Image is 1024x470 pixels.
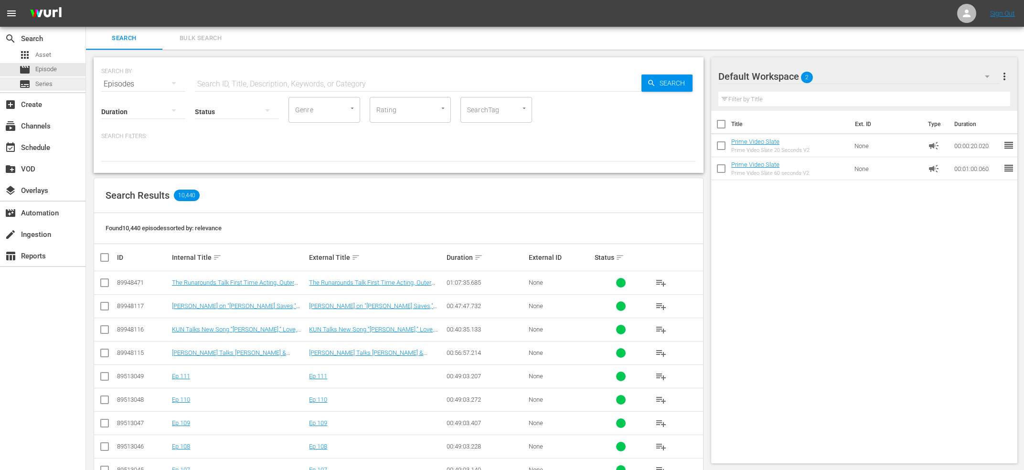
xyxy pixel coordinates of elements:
div: 00:49:03.272 [447,396,526,403]
div: 89513049 [117,373,169,380]
th: Duration [949,111,1006,138]
span: Ad [928,140,939,151]
span: Asset [19,49,31,61]
button: playlist_add [650,388,672,411]
div: 01:07:35.685 [447,279,526,286]
a: Sign Out [990,10,1015,17]
span: Found 10,440 episodes sorted by: relevance [106,224,222,232]
div: None [529,373,592,380]
button: playlist_add [650,318,672,341]
a: Ep 109 [172,419,190,427]
div: Default Workspace [718,63,999,90]
span: Asset [35,50,51,60]
a: [PERSON_NAME] Talks [PERSON_NAME] & [PERSON_NAME], "Maneater," "Rich Girl," and New Album '[PERSO... [309,349,442,371]
button: Open [520,104,529,113]
span: playlist_add [655,417,667,429]
span: Ad [928,163,939,174]
div: Prime Video Slate 20 Seconds V2 [731,147,810,153]
td: 00:01:00.060 [950,157,1003,180]
button: Search [641,75,693,92]
span: menu [6,8,17,19]
span: playlist_add [655,347,667,359]
a: KUN Talks New Song “[PERSON_NAME],” Love, Loneliness, Nine Percent and "Deadman" [309,326,438,340]
span: Create [5,99,16,110]
div: Prime Video Slate 60 seconds V2 [731,170,809,176]
div: None [529,349,592,356]
span: Ingestion [5,229,16,240]
div: External Title [309,252,443,263]
span: Automation [5,207,16,219]
a: [PERSON_NAME] on "[PERSON_NAME] Saves," ‘Redneck Island,’ [PERSON_NAME], and album ‘Don’t Mind If... [172,302,300,324]
span: playlist_add [655,300,667,312]
a: Ep 108 [309,443,327,450]
a: The Runarounds Talk First Time Acting, Outer Banks, Senior Year, and New Series "The Runarounds" [172,279,298,300]
span: sort [352,253,360,262]
span: 2 [801,67,813,87]
a: The Runarounds Talk First Time Acting, Outer Banks, Senior Year, and New Series "The Runarounds" [309,279,435,300]
span: sort [213,253,222,262]
span: Series [19,78,31,90]
span: reorder [1003,162,1014,174]
div: None [529,326,592,333]
button: Open [348,104,357,113]
th: Title [731,111,849,138]
span: reorder [1003,139,1014,151]
div: None [529,302,592,310]
button: playlist_add [650,271,672,294]
button: playlist_add [650,412,672,435]
div: Internal Title [172,252,306,263]
span: playlist_add [655,371,667,382]
a: Ep 111 [172,373,190,380]
button: playlist_add [650,365,672,388]
button: playlist_add [650,435,672,458]
a: KUN Talks New Song “[PERSON_NAME],” Love, Loneliness, Nine Percent and "Deadman" [172,326,301,340]
span: Schedule [5,142,16,153]
div: None [529,443,592,450]
td: 00:00:20.020 [950,134,1003,157]
td: None [851,134,925,157]
div: ID [117,254,169,261]
a: [PERSON_NAME] Talks [PERSON_NAME] & [PERSON_NAME], "Maneater," "Rich Girl," and New Album '[PERSO... [172,349,305,371]
div: External ID [529,254,592,261]
button: Open [438,104,448,113]
span: Episode [19,64,31,75]
a: Ep 109 [309,419,327,427]
a: [PERSON_NAME] on "[PERSON_NAME] Saves," ‘Redneck Island,’ [PERSON_NAME], and album ‘Don’t Mind If... [309,302,437,324]
span: Search [5,33,16,44]
button: playlist_add [650,342,672,364]
td: None [851,157,925,180]
a: Ep 110 [172,396,190,403]
div: 89513048 [117,396,169,403]
div: 00:56:57.214 [447,349,526,356]
th: Ext. ID [849,111,922,138]
span: VOD [5,163,16,175]
div: Duration [447,252,526,263]
span: sort [616,253,624,262]
a: Prime Video Slate [731,138,779,145]
div: 00:47:47.732 [447,302,526,310]
a: Ep 108 [172,443,190,450]
div: 89513046 [117,443,169,450]
span: Series [35,79,53,89]
span: 10,440 [174,190,200,201]
a: Ep 110 [309,396,327,403]
div: None [529,279,592,286]
span: Reports [5,250,16,262]
span: playlist_add [655,441,667,452]
div: 89948471 [117,279,169,286]
div: 00:49:03.228 [447,443,526,450]
span: more_vert [999,71,1010,82]
div: None [529,419,592,427]
div: Episodes [101,71,185,97]
img: ans4CAIJ8jUAAAAAAAAAAAAAAAAAAAAAAAAgQb4GAAAAAAAAAAAAAAAAAAAAAAAAJMjXAAAAAAAAAAAAAAAAAAAAAAAAgAT5G... [23,2,69,25]
a: Prime Video Slate [731,161,779,168]
span: Search Results [106,190,170,201]
a: Ep 111 [309,373,327,380]
div: 89948117 [117,302,169,310]
span: Search [656,75,693,92]
div: 00:40:35.133 [447,326,526,333]
span: Search [92,33,157,44]
span: Channels [5,120,16,132]
th: Type [922,111,949,138]
span: playlist_add [655,394,667,406]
